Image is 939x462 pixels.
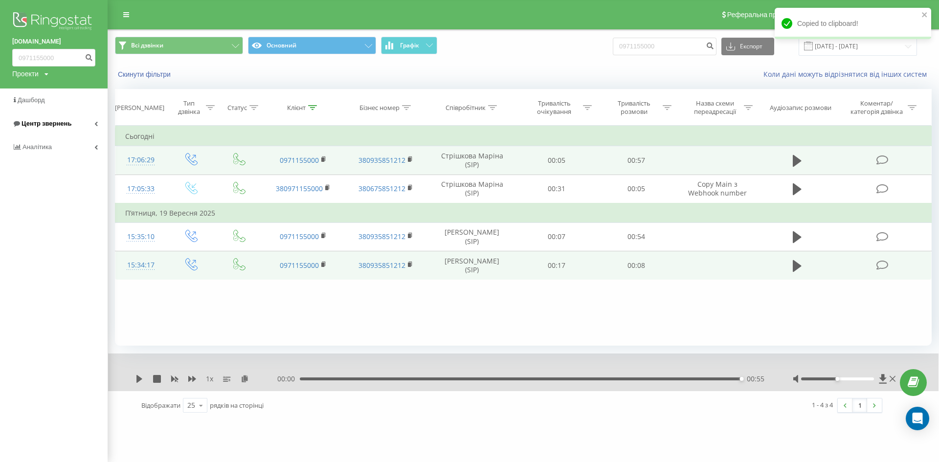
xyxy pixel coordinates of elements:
[740,377,744,381] div: Accessibility label
[597,175,676,203] td: 00:05
[280,155,319,165] a: 0971155000
[359,104,400,112] div: Бізнес номер
[358,184,405,193] a: 380675851212
[427,175,516,203] td: Стрішкова Маріна (SIP)
[689,99,741,116] div: Назва схеми переадресації
[125,151,156,170] div: 17:06:29
[721,38,774,55] button: Експорт
[613,38,716,55] input: Пошук за номером
[276,184,323,193] a: 380971155000
[18,96,45,104] span: Дашборд
[770,104,831,112] div: Аудіозапис розмови
[227,104,247,112] div: Статус
[125,256,156,275] div: 15:34:17
[115,203,932,223] td: П’ятниця, 19 Вересня 2025
[597,251,676,280] td: 00:08
[141,401,180,410] span: Відображати
[287,104,306,112] div: Клієнт
[358,232,405,241] a: 380935851212
[906,407,929,430] div: Open Intercom Messenger
[608,99,660,116] div: Тривалість розмови
[517,222,597,251] td: 00:07
[446,104,486,112] div: Співробітник
[115,104,164,112] div: [PERSON_NAME]
[187,400,195,410] div: 25
[115,70,176,79] button: Скинути фільтри
[517,146,597,175] td: 00:05
[22,143,52,151] span: Аналiтика
[248,37,376,54] button: Основний
[175,99,203,116] div: Тип дзвінка
[835,377,839,381] div: Accessibility label
[125,227,156,246] div: 15:35:10
[210,401,264,410] span: рядків на сторінці
[852,398,867,412] a: 1
[921,11,928,20] button: close
[12,49,95,66] input: Пошук за номером
[125,179,156,198] div: 17:05:33
[280,232,319,241] a: 0971155000
[12,69,39,79] div: Проекти
[517,251,597,280] td: 00:17
[131,42,163,49] span: Всі дзвінки
[115,127,932,146] td: Сьогодні
[427,222,516,251] td: [PERSON_NAME] (SIP)
[427,146,516,175] td: Стрішкова Маріна (SIP)
[812,400,833,410] div: 1 - 4 з 4
[427,251,516,280] td: [PERSON_NAME] (SIP)
[358,261,405,270] a: 380935851212
[597,222,676,251] td: 00:54
[763,69,932,79] a: Коли дані можуть відрізнятися вiд інших систем
[22,120,71,127] span: Центр звернень
[12,37,95,46] a: [DOMAIN_NAME]
[280,261,319,270] a: 0971155000
[115,37,243,54] button: Всі дзвінки
[676,175,759,203] td: Copy Main з Webhook number
[528,99,581,116] div: Тривалість очікування
[848,99,905,116] div: Коментар/категорія дзвінка
[727,11,799,19] span: Реферальна програма
[775,8,931,39] div: Copied to clipboard!
[12,10,95,34] img: Ringostat logo
[400,42,419,49] span: Графік
[381,37,437,54] button: Графік
[747,374,764,384] span: 00:55
[277,374,300,384] span: 00:00
[517,175,597,203] td: 00:31
[597,146,676,175] td: 00:57
[358,155,405,165] a: 380935851212
[206,374,213,384] span: 1 x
